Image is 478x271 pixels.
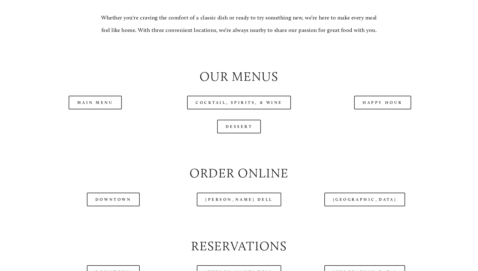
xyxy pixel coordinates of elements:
[87,193,140,206] a: Downtown
[354,96,411,109] a: Happy Hour
[187,96,291,109] a: Cocktail, Spirits, & Wine
[197,193,281,206] a: [PERSON_NAME] Dell
[29,164,449,182] h2: Order Online
[29,68,449,86] h2: Our Menus
[69,96,122,109] a: Main Menu
[29,237,449,255] h2: Reservations
[217,120,261,133] a: Dessert
[324,193,405,206] a: [GEOGRAPHIC_DATA]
